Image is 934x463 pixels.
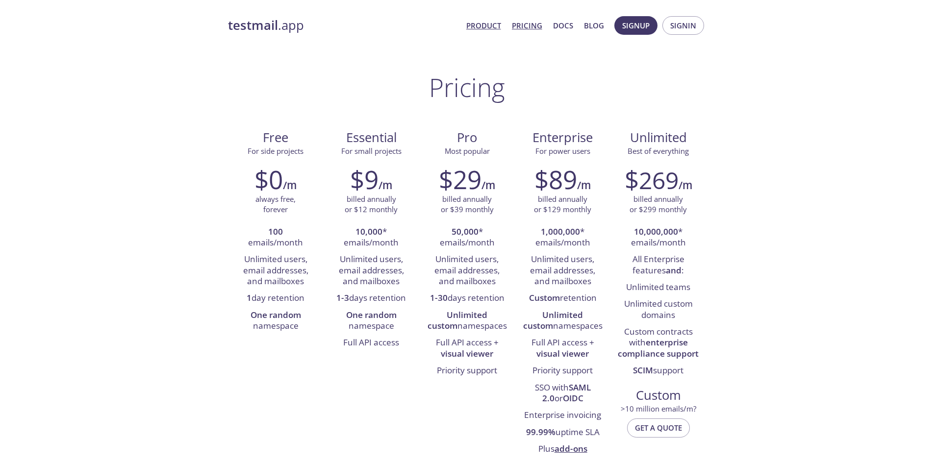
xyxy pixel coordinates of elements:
[427,129,507,146] span: Pro
[618,363,699,379] li: support
[679,177,692,194] h6: /m
[430,292,448,303] strong: 1-30
[522,407,603,424] li: Enterprise invoicing
[622,19,650,32] span: Signup
[235,307,316,335] li: namespace
[235,251,316,290] li: Unlimited users, email addresses, and mailboxes
[522,224,603,252] li: * emails/month
[526,426,555,438] strong: 99.99%
[427,290,507,307] li: days retention
[542,382,591,404] strong: SAML 2.0
[618,296,699,324] li: Unlimited custom domains
[522,335,603,363] li: Full API access +
[635,421,682,434] span: Get a quote
[331,251,412,290] li: Unlimited users, email addresses, and mailboxes
[555,443,587,454] a: add-ons
[522,363,603,379] li: Priority support
[331,129,411,146] span: Essential
[355,226,382,237] strong: 10,000
[625,165,679,194] h2: $
[429,73,505,102] h1: Pricing
[445,146,490,156] span: Most popular
[428,309,488,331] strong: Unlimited custom
[577,177,591,194] h6: /m
[452,226,479,237] strong: 50,000
[522,424,603,441] li: uptime SLA
[441,194,494,215] p: billed annually or $39 monthly
[670,19,696,32] span: Signin
[621,404,696,414] span: > 10 million emails/m?
[439,165,481,194] h2: $29
[379,177,392,194] h6: /m
[346,309,397,320] strong: One random
[522,290,603,307] li: retention
[534,194,591,215] p: billed annually or $129 monthly
[584,19,604,32] a: Blog
[553,19,573,32] a: Docs
[268,226,283,237] strong: 100
[535,146,590,156] span: For power users
[235,224,316,252] li: emails/month
[529,292,560,303] strong: Custom
[427,307,507,335] li: namespaces
[236,129,316,146] span: Free
[228,17,458,34] a: testmail.app
[634,226,678,237] strong: 10,000,000
[633,365,653,376] strong: SCIM
[523,129,603,146] span: Enterprise
[614,16,657,35] button: Signup
[630,129,687,146] span: Unlimited
[666,265,682,276] strong: and
[251,309,301,320] strong: One random
[427,335,507,363] li: Full API access +
[522,307,603,335] li: namespaces
[628,146,689,156] span: Best of everything
[247,292,252,303] strong: 1
[427,363,507,379] li: Priority support
[427,251,507,290] li: Unlimited users, email addresses, and mailboxes
[345,194,398,215] p: billed annually or $12 monthly
[627,418,690,437] button: Get a quote
[350,165,379,194] h2: $9
[441,348,493,359] strong: visual viewer
[522,441,603,458] li: Plus
[630,194,687,215] p: billed annually or $299 monthly
[618,251,699,279] li: All Enterprise features :
[512,19,542,32] a: Pricing
[427,224,507,252] li: * emails/month
[336,292,349,303] strong: 1-3
[522,251,603,290] li: Unlimited users, email addresses, and mailboxes
[541,226,580,237] strong: 1,000,000
[536,348,589,359] strong: visual viewer
[639,164,679,196] span: 269
[618,337,699,359] strong: enterprise compliance support
[341,146,402,156] span: For small projects
[254,165,283,194] h2: $0
[331,335,412,351] li: Full API access
[534,165,577,194] h2: $89
[523,309,583,331] strong: Unlimited custom
[248,146,303,156] span: For side projects
[618,279,699,296] li: Unlimited teams
[331,290,412,307] li: days retention
[662,16,704,35] button: Signin
[228,17,278,34] strong: testmail
[466,19,501,32] a: Product
[522,380,603,408] li: SSO with or
[255,194,296,215] p: always free, forever
[618,324,699,363] li: Custom contracts with
[331,307,412,335] li: namespace
[563,392,583,404] strong: OIDC
[618,387,698,404] span: Custom
[235,290,316,307] li: day retention
[618,224,699,252] li: * emails/month
[331,224,412,252] li: * emails/month
[283,177,297,194] h6: /m
[481,177,495,194] h6: /m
